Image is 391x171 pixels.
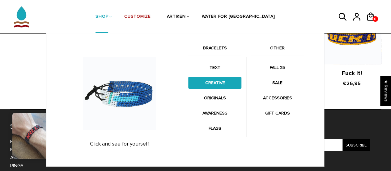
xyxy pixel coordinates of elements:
a: WATER FOR [GEOGRAPHIC_DATA] [202,1,275,34]
a: AWARENESS [188,107,241,119]
span: 0 [372,15,378,23]
a: ARTIKEN [167,1,185,34]
a: Fuck It! [342,70,362,77]
a: Rings [10,163,23,169]
input: Subscribe [342,139,370,151]
a: FALL 25 [251,61,304,74]
input: your@email.com [285,139,370,151]
a: ACCESSORIES [251,92,304,104]
a: CUSTOMIZE [124,1,151,34]
a: 0 [372,16,378,22]
a: SHOP [96,1,108,34]
a: CREATIVE [188,77,241,89]
a: FLAGS [188,122,241,134]
a: OTHER [251,44,304,55]
a: TEXT [188,61,241,74]
div: Click to open Judge.me floating reviews tab [380,76,391,106]
h4: Newsletter [285,122,370,131]
a: BRACELETS [188,44,241,55]
a: SALE [251,77,304,89]
p: Click and see for yourself. [57,141,182,147]
span: €26,95 [343,80,361,87]
a: GIFT CARDS [251,107,304,119]
a: ORIGINALS [188,92,241,104]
